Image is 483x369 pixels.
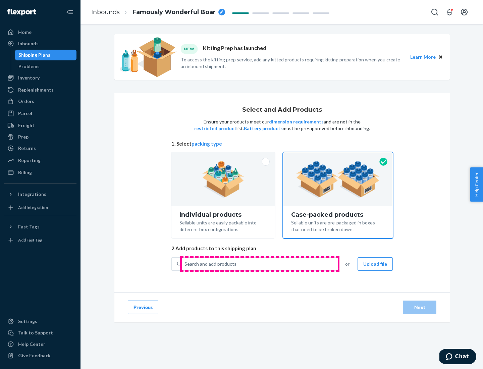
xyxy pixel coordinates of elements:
[428,5,441,19] button: Open Search Box
[4,27,76,38] a: Home
[91,8,120,16] a: Inbounds
[7,9,36,15] img: Flexport logo
[4,155,76,166] a: Reporting
[18,191,46,198] div: Integrations
[345,261,350,267] span: or
[458,5,471,19] button: Open account menu
[18,98,34,105] div: Orders
[18,318,37,325] div: Settings
[18,352,51,359] div: Give Feedback
[18,237,42,243] div: Add Fast Tag
[128,301,158,314] button: Previous
[4,316,76,327] a: Settings
[4,189,76,200] button: Integrations
[179,218,267,233] div: Sellable units are easily packable into different box configurations.
[132,8,216,17] span: Famously Wonderful Boar
[194,125,236,132] button: restricted product
[4,120,76,131] a: Freight
[403,301,436,314] button: Next
[437,53,444,61] button: Close
[244,125,283,132] button: Battery products
[4,350,76,361] button: Give Feedback
[18,122,35,129] div: Freight
[4,202,76,213] a: Add Integration
[18,223,40,230] div: Fast Tags
[18,157,41,164] div: Reporting
[18,329,53,336] div: Talk to Support
[18,205,48,210] div: Add Integration
[18,341,45,348] div: Help Center
[18,145,36,152] div: Returns
[4,72,76,83] a: Inventory
[4,221,76,232] button: Fast Tags
[291,211,385,218] div: Case-packed products
[18,29,32,36] div: Home
[15,61,77,72] a: Problems
[184,261,236,267] div: Search and add products
[4,131,76,142] a: Prep
[4,235,76,246] a: Add Fast Tag
[4,96,76,107] a: Orders
[4,85,76,95] a: Replenishments
[202,161,244,198] img: individual-pack.facf35554cb0f1810c75b2bd6df2d64e.png
[192,140,222,147] button: packing type
[443,5,456,19] button: Open notifications
[171,245,393,252] span: 2. Add products to this shipping plan
[4,167,76,178] a: Billing
[63,5,76,19] button: Close Navigation
[439,349,476,366] iframe: Opens a widget where you can chat to one of our agents
[291,218,385,233] div: Sellable units are pre-packaged in boxes that need to be broken down.
[4,38,76,49] a: Inbounds
[86,2,230,22] ol: breadcrumbs
[194,118,371,132] p: Ensure your products meet our and are not in the list. must be pre-approved before inbounding.
[18,87,54,93] div: Replenishments
[179,211,267,218] div: Individual products
[269,118,324,125] button: dimension requirements
[15,50,77,60] a: Shipping Plans
[18,52,50,58] div: Shipping Plans
[409,304,431,311] div: Next
[4,108,76,119] a: Parcel
[358,257,393,271] button: Upload file
[181,44,198,53] div: NEW
[296,161,380,198] img: case-pack.59cecea509d18c883b923b81aeac6d0b.png
[18,63,40,70] div: Problems
[242,107,322,113] h1: Select and Add Products
[4,143,76,154] a: Returns
[4,327,76,338] button: Talk to Support
[410,53,436,61] button: Learn More
[18,134,29,140] div: Prep
[171,140,393,147] span: 1. Select
[203,44,266,53] p: Kitting Prep has launched
[470,167,483,202] button: Help Center
[18,40,39,47] div: Inbounds
[18,74,40,81] div: Inventory
[18,169,32,176] div: Billing
[181,56,404,70] p: To access the kitting prep service, add any kitted products requiring kitting preparation when yo...
[4,339,76,350] a: Help Center
[18,110,32,117] div: Parcel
